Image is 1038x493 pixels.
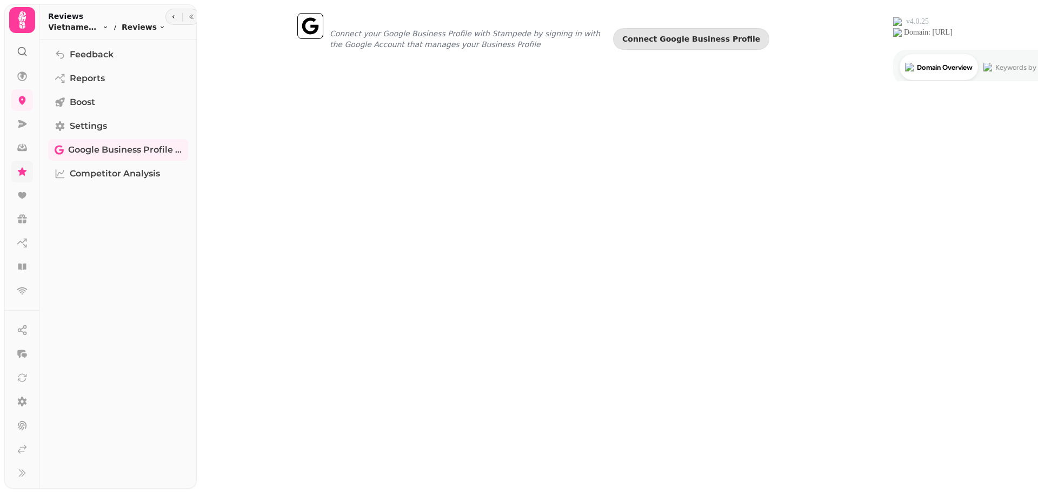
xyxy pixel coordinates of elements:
p: Connect your Google Business Profile with Stampede by signing in with the Google Account that man... [330,28,607,50]
h2: Reviews [48,11,165,22]
span: Competitor Analysis [70,167,160,180]
span: Connect Google Business Profile [622,35,760,43]
span: Feedback [70,48,114,61]
div: Keywords by Traffic [119,64,182,71]
a: Reports [48,68,188,89]
span: Reports [70,72,105,85]
img: tab_keywords_by_traffic_grey.svg [108,63,116,71]
span: Boost [70,96,95,109]
button: Reviews [122,22,165,32]
button: Connect Google Business Profile [613,28,769,50]
a: Google Business Profile (Beta) [48,139,188,161]
span: Settings [70,120,107,133]
img: tab_domain_overview_orange.svg [29,63,38,71]
nav: breadcrumb [48,22,165,32]
span: Google Business Profile (Beta) [68,143,182,156]
div: Domain: [URL] [28,28,77,37]
img: website_grey.svg [17,28,26,37]
nav: Tabs [39,40,197,489]
a: Feedback [48,44,188,65]
a: Competitor Analysis [48,163,188,185]
h2: Google Business Profile (Beta) [330,13,537,28]
button: Vietnamese Street Kitchen, Bullring [48,22,109,32]
a: Settings [48,115,188,137]
a: Boost [48,91,188,113]
div: v 4.0.25 [30,17,53,26]
span: Vietnamese Street Kitchen, Bullring [48,22,100,32]
img: logo_orange.svg [17,17,26,26]
div: Domain Overview [41,64,97,71]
